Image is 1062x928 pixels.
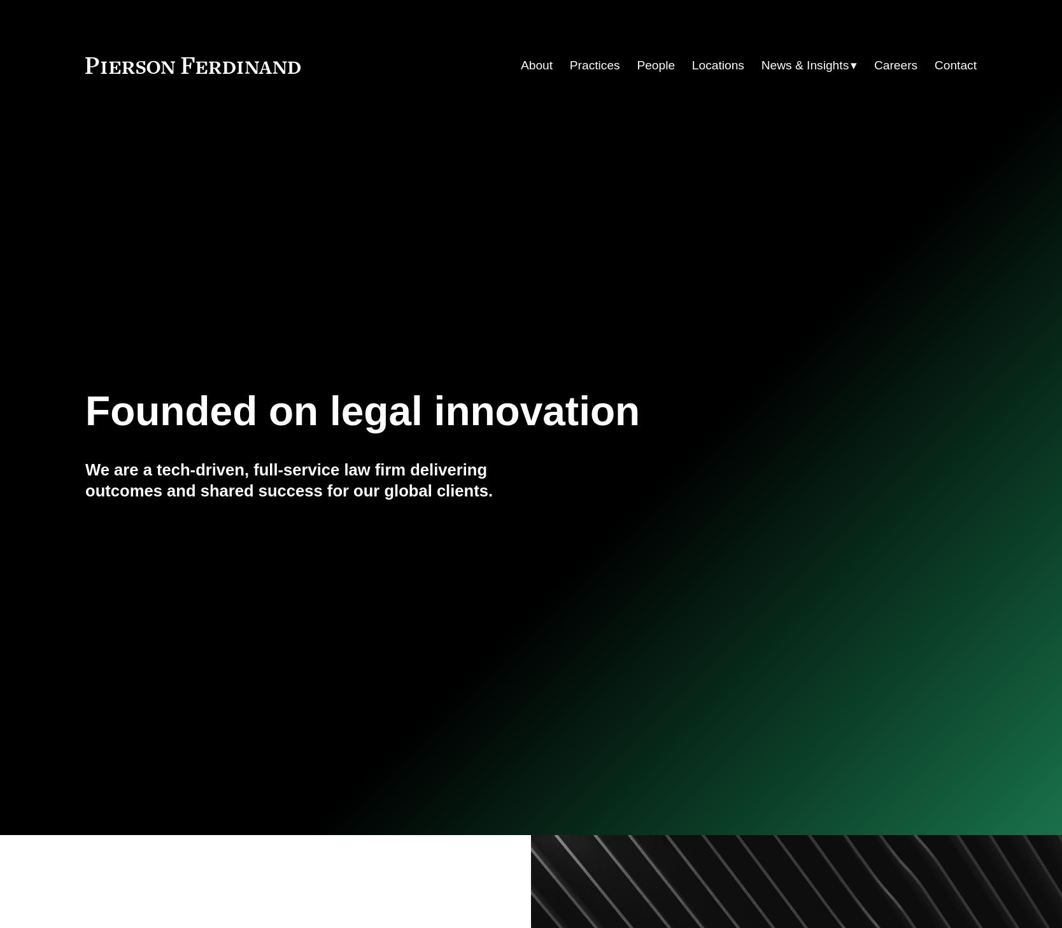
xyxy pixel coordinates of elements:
[761,55,849,77] span: News & Insights
[637,53,675,78] a: People
[692,53,744,78] a: Locations
[761,53,858,78] a: folder dropdown
[521,53,553,78] a: About
[85,388,828,435] h1: Founded on legal innovation
[85,460,531,501] h4: We are a tech-driven, full-service law firm delivering outcomes and shared success for our global...
[874,53,917,78] a: Careers
[935,53,977,78] a: Contact
[570,53,620,78] a: Practices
